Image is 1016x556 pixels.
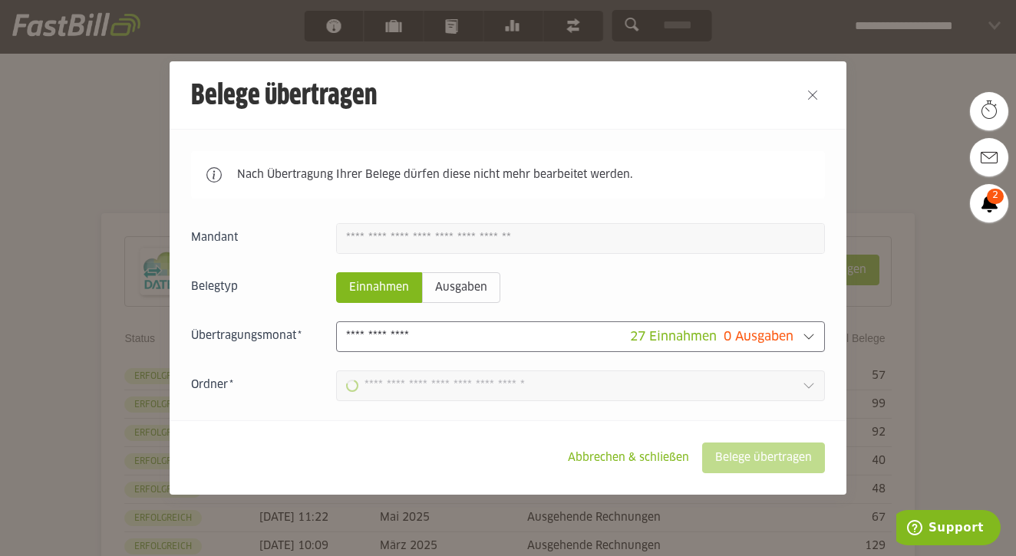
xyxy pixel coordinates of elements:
span: 0 Ausgaben [724,331,793,343]
sl-radio-button: Einnahmen [336,272,422,303]
span: 2 [987,189,1004,204]
a: 2 [970,184,1008,222]
sl-radio-button: Ausgaben [422,272,500,303]
sl-button: Belege übertragen [702,442,825,473]
sl-button: Abbrechen & schließen [555,442,702,473]
span: 27 Einnahmen [630,331,717,343]
iframe: Öffnet ein Widget, in dem Sie weitere Informationen finden [896,510,1001,548]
